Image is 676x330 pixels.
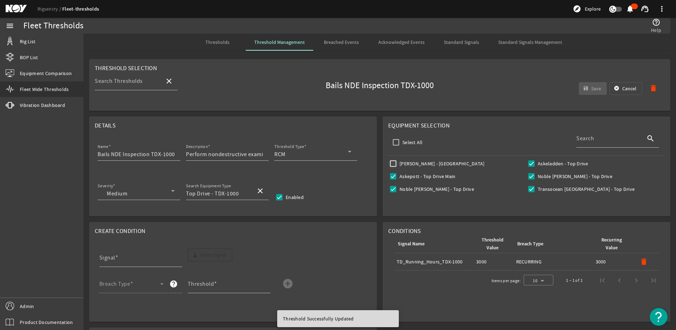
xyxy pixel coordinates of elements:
button: more_vert [653,0,670,17]
mat-label: Threshold Type [274,144,304,149]
mat-icon: delete [640,257,648,266]
span: Fleet Wide Thresholds [20,86,69,93]
mat-icon: explore [573,5,581,13]
mat-label: Breach Type [99,280,130,288]
div: Recurring Value [597,236,627,252]
label: Transocean [GEOGRAPHIC_DATA] - Top Drive [536,186,635,193]
label: Noble [PERSON_NAME] - Top Drive [536,173,612,180]
mat-icon: menu [6,22,14,30]
div: 3000 [476,258,511,265]
label: [PERSON_NAME] - [GEOGRAPHIC_DATA] [398,160,484,167]
mat-icon: help_outline [652,18,660,27]
span: Cancel [622,85,636,92]
mat-label: Description [186,144,208,149]
div: RECURRING [516,258,590,265]
span: BOP List [20,54,38,61]
mat-icon: close [165,77,173,85]
label: Askepott - Top Drive Main [398,173,455,180]
a: Rigsentry [37,6,62,12]
label: Select All [401,139,423,146]
button: Cancel [610,82,642,95]
span: Equipment Comparison [20,70,72,77]
span: Help [651,27,661,34]
span: Standard Signals Management [498,40,562,45]
mat-label: Name [98,144,109,149]
div: TD_Running_Hours_TDX-1000 [397,258,471,265]
span: Explore [585,5,601,12]
mat-icon: close [256,187,264,195]
span: RCM [274,151,286,158]
button: Explore [570,3,604,15]
div: Signal Name [397,240,468,248]
div: Fleet Thresholds [23,22,83,29]
h1: Bails NDE Inspection TDX-1000 [237,80,522,91]
span: Standard Signals [444,40,479,45]
span: Threshold Selection [95,64,157,72]
mat-icon: search [646,134,655,143]
span: Rig List [20,38,35,45]
label: Noble [PERSON_NAME] - Top Drive [398,186,474,193]
span: Product Documentation [20,319,73,326]
mat-icon: cancel [614,86,619,91]
span: Admin [20,303,34,310]
span: Threshold Management [254,40,305,45]
span: Breached Events [324,40,359,45]
span: Details [95,122,116,129]
mat-label: Threshold [188,280,214,288]
label: Askeladden - Top Drive [536,160,588,167]
mat-select-trigger: Medium [98,190,127,197]
span: Thresholds [205,40,229,45]
span: Conditions [388,227,421,235]
mat-icon: support_agent [641,5,649,13]
mat-icon: vibration [6,101,14,109]
mat-icon: help [169,280,178,288]
mat-label: Search Thresholds [95,78,143,85]
button: Open Resource Center [650,308,668,326]
a: Fleet-thresholds [62,6,99,12]
div: 3000 [596,258,630,265]
input: Search [186,189,250,198]
div: Breach Type [517,240,543,248]
div: Threshold Value [477,236,508,252]
div: 1 – 1 of 1 [566,277,583,284]
label: Enabled [284,194,304,201]
mat-icon: notifications [626,5,634,13]
span: Create Condition [95,227,145,235]
mat-label: Search [576,135,594,142]
span: Equipment Selection [388,122,450,129]
div: Items per page: [491,277,521,284]
mat-label: Signal [99,254,115,261]
mat-label: Search Equipment Type [186,183,231,189]
span: Vibration Dashboard [20,102,65,109]
mat-label: Severity [98,183,113,189]
span: Acknowledged Events [378,40,425,45]
div: Threshold Successfully Updated [277,310,396,327]
mat-icon: delete [649,84,658,92]
div: Signal Name [398,240,425,248]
